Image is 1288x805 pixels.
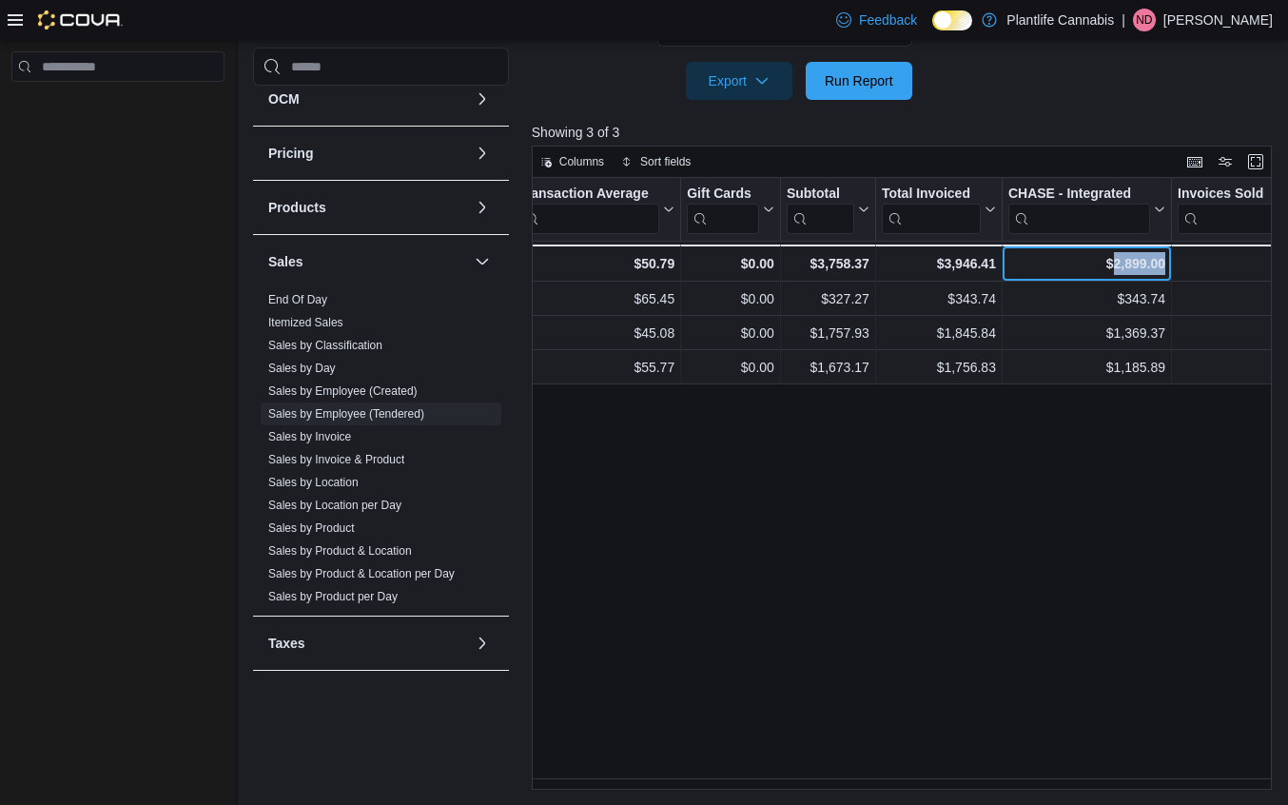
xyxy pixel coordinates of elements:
div: $1,756.83 [882,356,996,379]
button: OCM [471,88,494,110]
div: $3,758.37 [787,252,869,275]
div: Gift Card Sales [687,186,759,234]
nav: Complex example [11,86,224,131]
div: $0.00 [687,322,774,344]
button: Pricing [471,142,494,165]
button: Columns [533,150,612,173]
span: Feedback [859,10,917,29]
div: $65.45 [518,287,674,310]
h3: Pricing [268,144,313,163]
p: Plantlife Cannabis [1006,9,1114,31]
a: End Of Day [268,293,327,306]
button: Keyboard shortcuts [1183,150,1206,173]
button: OCM [268,89,467,108]
div: $1,845.84 [882,322,996,344]
span: Sales by Product [268,520,355,536]
div: Total Invoiced [882,186,981,234]
a: Sales by Product & Location per Day [268,567,455,580]
span: Sales by Employee (Tendered) [268,406,424,422]
div: Gift Cards [687,186,759,204]
a: Sales by Employee (Tendered) [268,407,424,421]
div: Sales [253,288,509,616]
button: Products [268,198,467,217]
span: Dark Mode [932,30,933,31]
div: Invoices Sold [1178,186,1274,204]
div: $0.00 [687,252,774,275]
div: Subtotal [787,186,854,234]
button: Sales [471,250,494,273]
div: $0.00 [687,356,774,379]
div: $1,673.17 [787,356,869,379]
div: Transaction Average [518,186,659,204]
button: Transaction Average [518,186,674,234]
span: Sales by Product & Location per Day [268,566,455,581]
div: CHASE - Integrated [1008,186,1150,204]
button: Subtotal [787,186,869,234]
button: Display options [1214,150,1237,173]
a: Sales by Classification [268,339,382,352]
span: Columns [559,154,604,169]
input: Dark Mode [932,10,972,30]
p: | [1122,9,1125,31]
a: Sales by Day [268,362,336,375]
div: $1,185.89 [1008,356,1165,379]
button: Total Invoiced [882,186,996,234]
span: Sales by Location [268,475,359,490]
a: Sales by Product [268,521,355,535]
h3: Taxes [268,634,305,653]
div: $1,757.93 [787,322,869,344]
span: Sales by Product per Day [268,589,398,604]
a: Itemized Sales [268,316,343,329]
div: $343.74 [1008,287,1165,310]
span: Sales by Invoice & Product [268,452,404,467]
button: CHASE - Integrated [1008,186,1165,234]
div: $2,899.00 [1008,252,1165,275]
a: Sales by Location [268,476,359,489]
a: Sales by Location per Day [268,499,401,512]
p: Showing 3 of 3 [532,123,1279,142]
div: $45.08 [518,322,674,344]
button: Taxes [471,632,494,655]
div: $55.77 [518,356,674,379]
span: Itemized Sales [268,315,343,330]
a: Feedback [829,1,925,39]
button: Enter fullscreen [1244,150,1267,173]
span: Sales by Location per Day [268,498,401,513]
a: Sales by Product & Location [268,544,412,558]
div: Nick Dickson [1133,9,1156,31]
a: Sales by Product per Day [268,590,398,603]
span: ND [1136,9,1152,31]
div: $0.00 [687,287,774,310]
div: $3,946.41 [882,252,996,275]
div: CHASE - Integrated [1008,186,1150,234]
h3: Products [268,198,326,217]
div: $343.74 [882,287,996,310]
span: Sales by Classification [268,338,382,353]
button: Export [686,62,792,100]
img: Cova [38,10,123,29]
span: End Of Day [268,292,327,307]
div: $327.27 [787,287,869,310]
span: Sales by Day [268,361,336,376]
div: Subtotal [787,186,854,204]
h3: Sales [268,252,303,271]
div: $50.79 [518,252,674,275]
span: Export [697,62,781,100]
button: Gift Cards [687,186,774,234]
span: Sales by Employee (Created) [268,383,418,399]
a: Sales by Invoice & Product [268,453,404,466]
button: Products [471,196,494,219]
h3: OCM [268,89,300,108]
button: Pricing [268,144,467,163]
span: Sort fields [640,154,691,169]
a: Sales by Employee (Created) [268,384,418,398]
p: [PERSON_NAME] [1163,9,1273,31]
div: Transaction Average [518,186,659,234]
div: Total Invoiced [882,186,981,204]
button: Taxes [268,634,467,653]
span: Sales by Product & Location [268,543,412,559]
div: $1,369.37 [1008,322,1165,344]
button: Sort fields [614,150,698,173]
a: Sales by Invoice [268,430,351,443]
button: Run Report [806,62,912,100]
